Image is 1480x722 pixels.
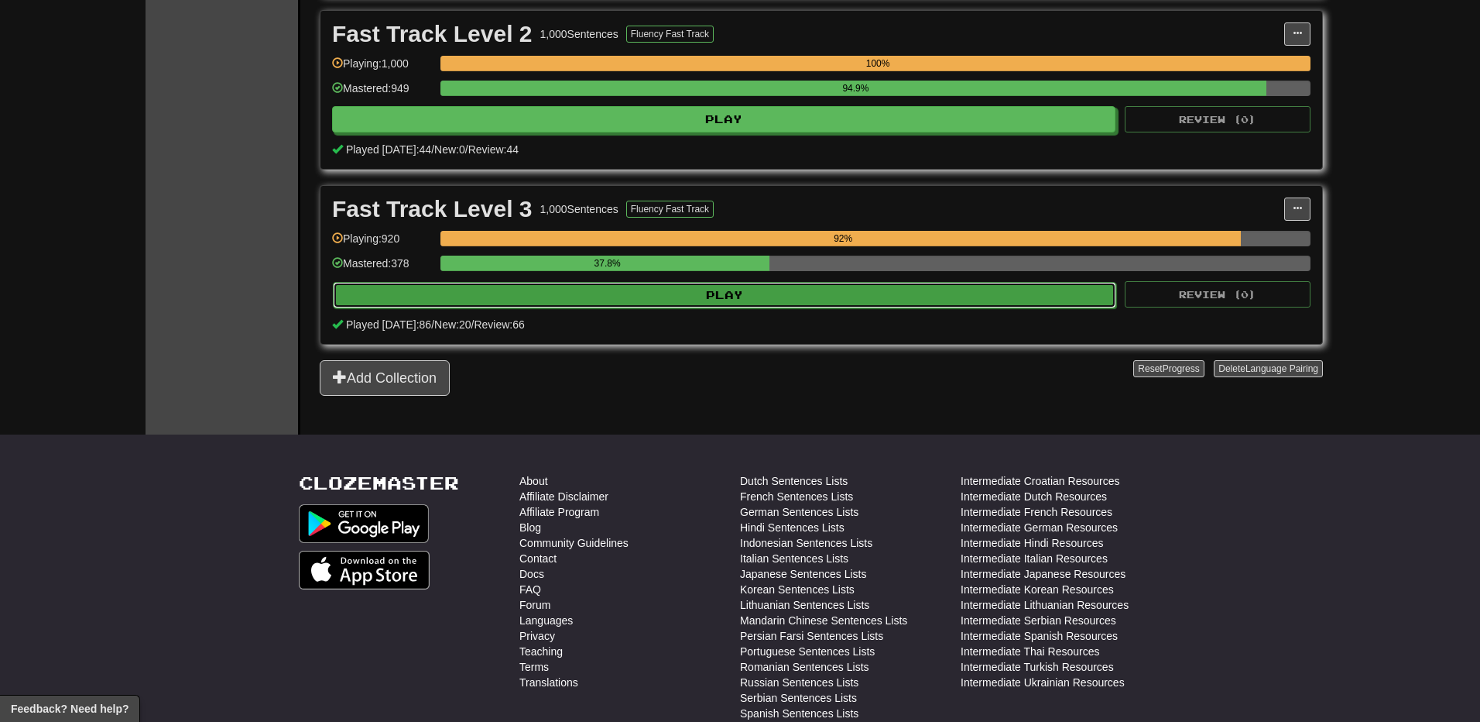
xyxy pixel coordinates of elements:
span: / [471,318,474,331]
a: Mandarin Chinese Sentences Lists [740,613,907,628]
div: Fast Track Level 3 [332,198,533,221]
a: Intermediate French Resources [961,504,1112,520]
a: Intermediate Croatian Resources [961,473,1119,489]
a: Intermediate German Resources [961,520,1118,535]
a: Intermediate Lithuanian Resources [961,597,1129,613]
img: Get it on Google Play [299,504,429,543]
button: Play [333,282,1116,308]
a: French Sentences Lists [740,489,853,504]
div: Mastered: 378 [332,256,433,281]
a: Persian Farsi Sentences Lists [740,628,883,644]
a: Intermediate Turkish Resources [961,659,1114,675]
div: Mastered: 949 [332,81,433,106]
span: New: 0 [434,143,465,156]
a: Japanese Sentences Lists [740,566,866,582]
a: Clozemaster [299,473,459,493]
span: New: 20 [434,318,471,331]
a: Romanian Sentences Lists [740,659,869,675]
a: Russian Sentences Lists [740,675,858,690]
a: Forum [519,597,550,613]
a: Intermediate Serbian Resources [961,613,1116,628]
span: Review: 44 [468,143,519,156]
span: Progress [1163,363,1200,374]
span: Review: 66 [474,318,524,331]
a: About [519,473,548,489]
a: Intermediate Spanish Resources [961,628,1118,644]
a: Italian Sentences Lists [740,551,848,566]
a: Terms [519,659,549,675]
span: Language Pairing [1245,363,1318,374]
a: Intermediate Japanese Resources [961,566,1125,582]
a: Translations [519,675,578,690]
span: / [431,318,434,331]
button: Fluency Fast Track [626,201,714,218]
span: / [465,143,468,156]
button: Add Collection [320,360,450,396]
a: Intermediate Italian Resources [961,551,1108,566]
a: Serbian Sentences Lists [740,690,857,706]
div: 94.9% [445,81,1266,96]
button: Review (0) [1125,106,1310,132]
span: Played [DATE]: 44 [346,143,431,156]
a: Contact [519,551,557,566]
div: Playing: 1,000 [332,56,433,81]
div: 1,000 Sentences [540,201,618,217]
a: Hindi Sentences Lists [740,520,844,535]
a: Privacy [519,628,555,644]
a: Affiliate Program [519,504,599,520]
div: 37.8% [445,256,769,271]
a: Indonesian Sentences Lists [740,535,872,551]
a: Lithuanian Sentences Lists [740,597,869,613]
button: Play [332,106,1115,132]
button: Review (0) [1125,281,1310,308]
a: Korean Sentences Lists [740,582,855,597]
a: Teaching [519,644,563,659]
a: Intermediate Hindi Resources [961,535,1103,551]
a: Intermediate Thai Resources [961,644,1100,659]
a: German Sentences Lists [740,504,858,520]
span: Open feedback widget [11,701,128,717]
a: Spanish Sentences Lists [740,706,858,721]
div: 92% [445,231,1241,246]
a: Intermediate Dutch Resources [961,489,1107,504]
a: Blog [519,520,541,535]
div: 1,000 Sentences [540,26,618,42]
img: Get it on App Store [299,551,430,590]
a: Portuguese Sentences Lists [740,644,875,659]
a: Languages [519,613,573,628]
div: 100% [445,56,1310,71]
button: Fluency Fast Track [626,26,714,43]
a: Affiliate Disclaimer [519,489,608,504]
a: Intermediate Ukrainian Resources [961,675,1125,690]
div: Playing: 920 [332,231,433,256]
a: Community Guidelines [519,535,629,551]
span: / [431,143,434,156]
a: Intermediate Korean Resources [961,582,1114,597]
div: Fast Track Level 2 [332,22,533,46]
button: DeleteLanguage Pairing [1214,360,1323,377]
a: Dutch Sentences Lists [740,473,848,489]
a: FAQ [519,582,541,597]
button: ResetProgress [1133,360,1204,377]
span: Played [DATE]: 86 [346,318,431,331]
a: Docs [519,566,544,582]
